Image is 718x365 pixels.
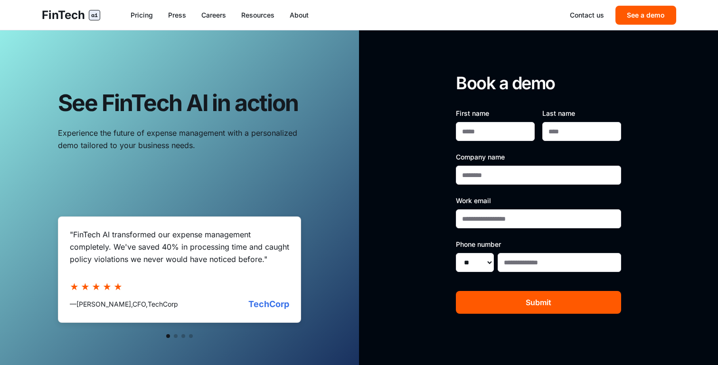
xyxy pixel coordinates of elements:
[113,281,123,294] span: ★
[290,10,309,20] a: About
[456,152,621,162] label: Company name
[248,298,289,311] div: TechCorp
[89,10,100,20] span: ai
[456,196,621,206] label: Work email
[70,228,289,265] blockquote: " FinTech AI transformed our expense management completely. We've saved 40% in processing time an...
[456,73,621,94] h2: Book a demo
[58,127,301,151] p: Experience the future of expense management with a personalized demo tailored to your business ne...
[456,109,535,118] label: First name
[131,10,153,20] a: Pricing
[42,8,100,23] a: FinTechai
[70,299,178,309] div: — [PERSON_NAME] , CFO , TechCorp
[542,109,621,118] label: Last name
[241,10,274,20] a: Resources
[615,6,676,25] button: See a demo
[103,281,112,294] span: ★
[201,10,226,20] a: Careers
[570,10,604,20] a: Contact us
[456,240,621,249] label: Phone number
[92,281,101,294] span: ★
[58,91,301,116] h1: See FinTech AI in action
[456,291,621,314] button: Submit
[70,281,79,294] span: ★
[81,281,90,294] span: ★
[168,10,186,20] a: Press
[42,8,85,23] span: FinTech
